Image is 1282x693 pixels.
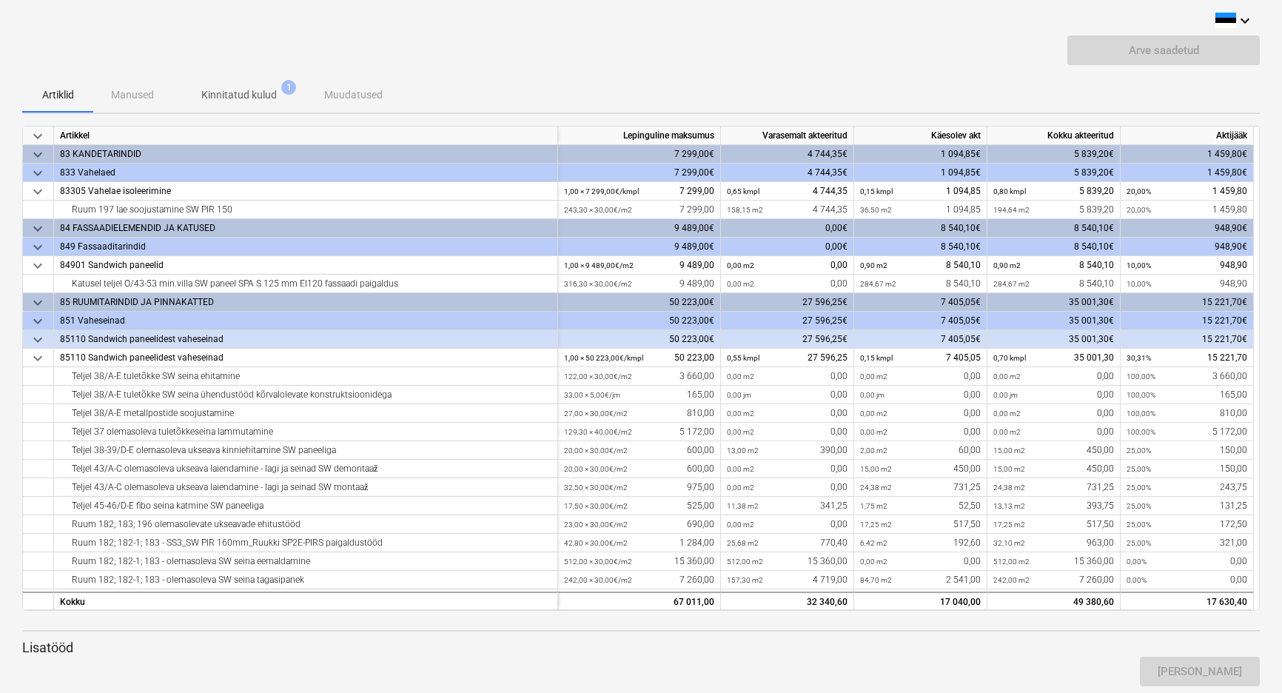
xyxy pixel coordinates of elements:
div: 52,50 [860,497,981,515]
div: 731,25 [860,478,981,497]
small: 17,50 × 30,00€ / m2 [564,502,628,510]
div: 3 660,00 [1127,367,1247,386]
div: 851 Vaheseinad [60,312,551,330]
span: keyboard_arrow_down [29,183,47,201]
small: 242,00 × 30,00€ / m2 [564,576,632,584]
div: 600,00 [564,460,714,478]
small: 0,90 m2 [860,261,887,269]
small: 0,00 m2 [727,261,754,269]
span: keyboard_arrow_down [29,294,47,312]
div: 0,00 [860,386,981,404]
i: keyboard_arrow_down [1236,12,1254,30]
div: 600,00 [564,441,714,460]
span: keyboard_arrow_down [29,257,47,275]
div: 27 596,25€ [721,312,854,330]
div: Ruum 182; 182-1; 183 - olemasoleva SW seina tagasipanek [60,571,551,589]
small: 20,00 × 30,00€ / m2 [564,446,628,455]
span: keyboard_arrow_down [29,164,47,182]
span: keyboard_arrow_down [29,312,47,330]
div: 0,00 [860,404,981,423]
div: Teljel 38-39/D-E olemasoleva ukseava kinniehitamine SW paneeliga [60,441,551,460]
div: 84 FASSAADIELEMENDID JA KATUSED [60,219,551,238]
div: 4 744,35€ [721,145,854,164]
div: 0,00 [860,367,981,386]
div: 1 094,85 [860,201,981,219]
div: 15 360,00 [564,552,714,571]
small: 32,50 × 30,00€ / m2 [564,483,628,492]
small: 0,65 kmpl [727,187,759,195]
div: 8 540,10 [993,275,1114,293]
div: 833 Vahelaed [60,164,551,182]
div: Teljel 43/A-C olemasoleva ukseava laiendamine - lagi ja seinad SW montaaž [60,478,551,497]
span: keyboard_arrow_down [29,331,47,349]
div: 165,00 [564,386,714,404]
small: 0,00 m2 [727,520,754,529]
small: 24,38 m2 [860,483,892,492]
span: keyboard_arrow_down [29,220,47,238]
small: 284,67 m2 [993,280,1030,288]
div: 27 596,25€ [721,330,854,349]
small: 284,67 m2 [860,280,896,288]
div: 7 299,00€ [558,164,721,182]
div: 3 660,00 [564,367,714,386]
small: 1,75 m2 [860,502,887,510]
p: Artiklid [40,87,75,103]
p: Lisatööd [22,639,1260,657]
div: 7 260,00 [993,571,1114,589]
span: 1 [281,80,296,95]
div: 1 094,85€ [854,145,987,164]
div: 393,75 [993,497,1114,515]
div: Ruum 182; 183; 196 olemasolevate ukseavade ehitustööd [60,515,551,534]
div: 35 001,30€ [987,293,1121,312]
small: 0,00% [1127,558,1147,566]
div: Ruum 182; 182-1; 183 - SS3_SW PIR 160mm_Ruukki SP2E-PIRS paigaldustööd [60,534,551,552]
div: 84901 Sandwich paneelid [60,256,551,275]
small: 17,25 m2 [993,520,1025,529]
div: 948,90 [1127,275,1247,293]
div: 15 221,70 [1127,349,1247,367]
span: keyboard_arrow_down [29,146,47,164]
small: 0,00 jm [860,391,885,399]
div: 15 360,00 [727,552,848,571]
div: 17 040,00 [860,593,981,612]
small: 0,15 kmpl [860,354,893,362]
div: 7 299,00 [564,182,714,201]
div: Teljel 38/A-E tuletõkke SW seina ühendustööd kõrvalolevate konstruktsioonidega [60,386,551,404]
div: 8 540,10 [860,275,981,293]
div: 525,00 [564,497,714,515]
div: 7 405,05€ [854,293,987,312]
div: 9 489,00€ [558,238,721,256]
small: 15,00 m2 [993,465,1025,473]
div: 2 541,00 [860,571,981,589]
div: 8 540,10 [993,256,1114,275]
div: 770,40 [727,534,848,552]
small: 0,15 kmpl [860,187,893,195]
div: 5 839,20€ [987,145,1121,164]
div: 0,00 [727,275,848,293]
small: 20,00% [1127,187,1151,195]
div: 172,50 [1127,515,1247,534]
div: 192,60 [860,534,981,552]
small: 0,00 m2 [727,465,754,473]
div: 4 744,35 [727,182,848,201]
div: 0,00 [727,367,848,386]
div: 7 405,05€ [854,312,987,330]
small: 1,00 × 9 489,00€ / m2 [564,261,634,269]
div: 8 540,10€ [987,219,1121,238]
div: 810,00 [564,404,714,423]
div: 9 489,00€ [558,219,721,238]
small: 27,00 × 30,00€ / m2 [564,409,628,418]
small: 32,10 m2 [993,539,1025,547]
small: 0,55 kmpl [727,354,759,362]
div: 0,00 [860,552,981,571]
small: 0,00% [1127,576,1147,584]
div: 4 719,00 [727,571,848,589]
small: 11,38 m2 [727,502,759,510]
div: 0,00 [993,423,1114,441]
div: 948,90€ [1121,238,1254,256]
div: 0,00 [727,589,848,608]
div: 50 223,00€ [558,312,721,330]
div: 948,90€ [1121,219,1254,238]
div: 67 011,00 [564,593,714,612]
small: 0,00 m2 [860,428,887,436]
